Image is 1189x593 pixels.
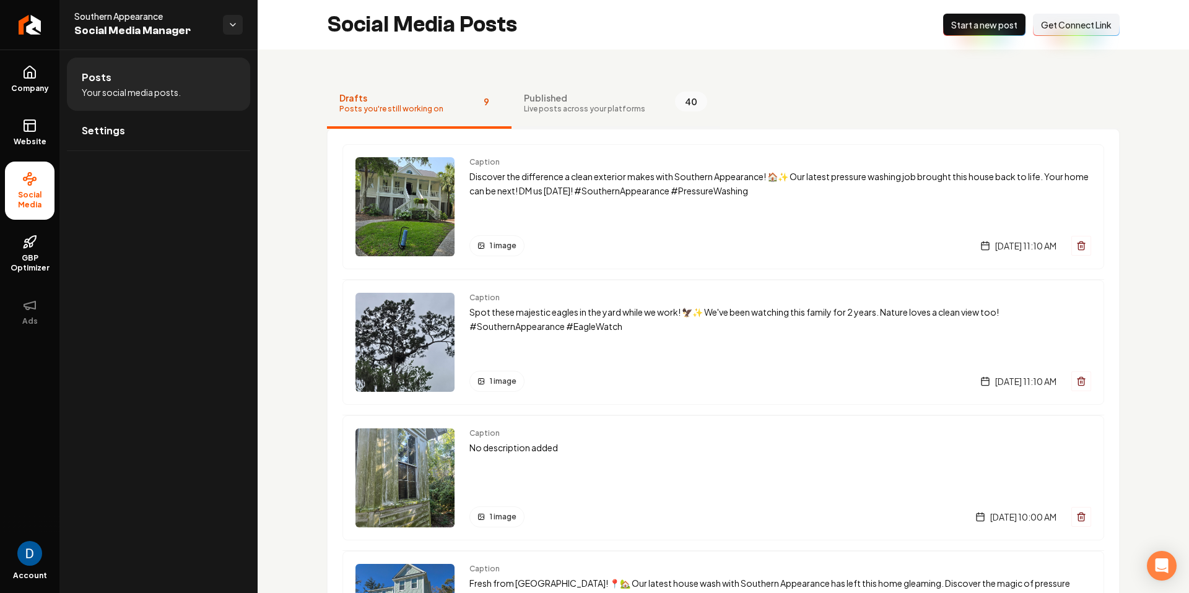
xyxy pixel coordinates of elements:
button: PublishedLive posts across your platforms40 [512,79,720,129]
span: GBP Optimizer [5,253,54,273]
span: Start a new post [951,19,1017,31]
span: 9 [473,92,499,111]
span: Southern Appearance [74,10,213,22]
img: Rebolt Logo [19,15,41,35]
img: David Rice [17,541,42,566]
span: 1 image [490,376,516,386]
span: Account [13,571,47,581]
span: Get Connect Link [1041,19,1112,31]
img: Post preview [355,293,455,392]
span: Company [6,84,54,93]
p: No description added [469,441,1091,455]
span: [DATE] 11:10 AM [995,240,1056,252]
span: Website [9,137,51,147]
h2: Social Media Posts [327,12,517,37]
button: DraftsPosts you're still working on9 [327,79,512,129]
a: GBP Optimizer [5,225,54,283]
span: Caption [469,157,1091,167]
img: Post preview [355,428,455,527]
span: Live posts across your platforms [524,104,645,114]
span: Your social media posts. [82,86,181,98]
div: Open Intercom Messenger [1147,551,1177,581]
p: Discover the difference a clean exterior makes with Southern Appearance! 🏠✨ Our latest pressure w... [469,170,1091,198]
span: Caption [469,564,1091,574]
span: Posts [82,70,111,85]
span: Ads [17,316,43,326]
span: Published [524,92,645,104]
span: 40 [675,92,707,111]
a: Website [5,108,54,157]
span: Posts you're still working on [339,104,443,114]
a: Settings [67,111,250,150]
button: Get Connect Link [1033,14,1120,36]
a: Company [5,55,54,103]
span: Caption [469,428,1091,438]
button: Ads [5,288,54,336]
img: Post preview [355,157,455,256]
span: Drafts [339,92,443,104]
p: Spot these majestic eagles in the yard while we work! 🦅✨ We've been watching this family for 2 ye... [469,305,1091,334]
span: [DATE] 11:10 AM [995,375,1056,387]
span: Social Media Manager [74,22,213,40]
span: Caption [469,293,1091,303]
button: Open user button [17,541,42,566]
span: 1 image [490,241,516,251]
span: 1 image [490,512,516,522]
span: [DATE] 10:00 AM [990,511,1056,523]
a: Post previewCaptionDiscover the difference a clean exterior makes with Southern Appearance! 🏠✨ Ou... [342,144,1104,269]
span: Settings [82,123,125,138]
button: Start a new post [943,14,1026,36]
nav: Tabs [327,79,1120,129]
span: Social Media [5,190,54,210]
